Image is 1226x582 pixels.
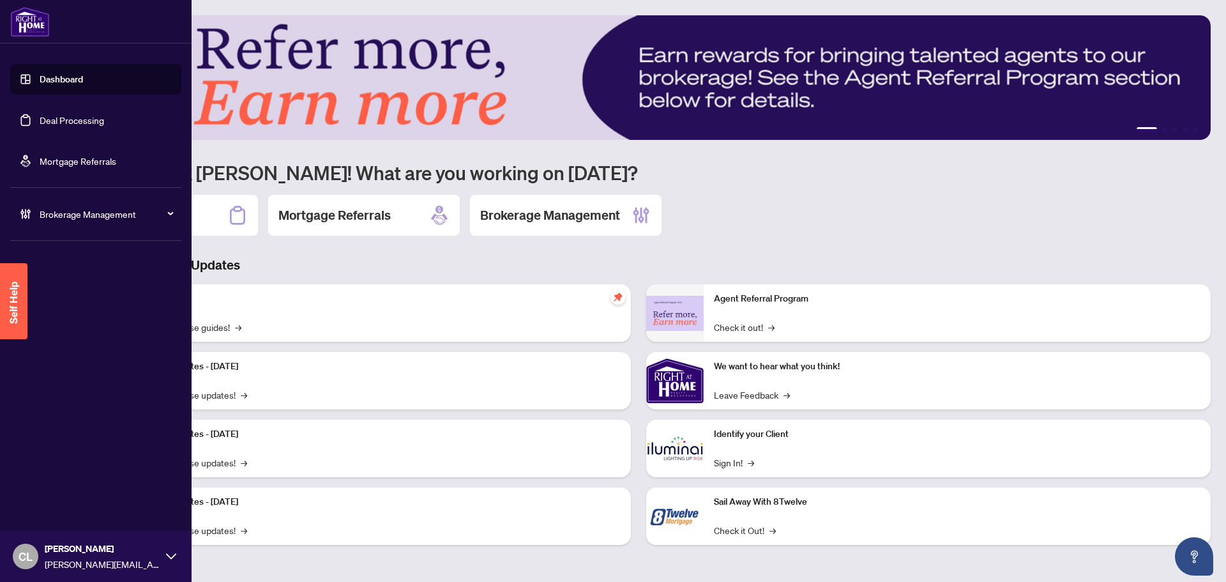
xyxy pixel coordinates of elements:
[241,388,247,402] span: →
[19,548,33,565] span: CL
[646,487,704,545] img: Sail Away With 8Twelve
[134,292,621,306] p: Self-Help
[748,456,754,470] span: →
[40,114,104,126] a: Deal Processing
[134,495,621,509] p: Platform Updates - [DATE]
[769,523,776,537] span: →
[241,523,247,537] span: →
[134,427,621,441] p: Platform Updates - [DATE]
[45,557,160,571] span: [PERSON_NAME][EMAIL_ADDRESS][DOMAIN_NAME]
[241,456,247,470] span: →
[235,320,241,334] span: →
[714,523,776,537] a: Check it Out!→
[714,388,790,402] a: Leave Feedback→
[714,427,1200,441] p: Identify your Client
[66,15,1211,140] img: Slide 0
[646,420,704,477] img: Identify your Client
[783,388,790,402] span: →
[714,360,1200,374] p: We want to hear what you think!
[480,206,620,224] h2: Brokerage Management
[10,6,50,37] img: logo
[40,207,172,221] span: Brokerage Management
[714,292,1200,306] p: Agent Referral Program
[66,256,1211,274] h3: Brokerage & Industry Updates
[134,360,621,374] p: Platform Updates - [DATE]
[45,542,160,556] span: [PERSON_NAME]
[610,289,626,305] span: pushpin
[1183,127,1188,132] button: 4
[1137,127,1157,132] button: 1
[646,296,704,331] img: Agent Referral Program
[1172,127,1177,132] button: 3
[66,160,1211,185] h1: Welcome back [PERSON_NAME]! What are you working on [DATE]?
[646,352,704,410] img: We want to hear what you think!
[714,456,754,470] a: Sign In!→
[714,320,775,334] a: Check it out!→
[8,281,20,324] span: Self Help
[1175,537,1213,576] button: Open asap
[278,206,391,224] h2: Mortgage Referrals
[714,495,1200,509] p: Sail Away With 8Twelve
[40,73,83,85] a: Dashboard
[1162,127,1167,132] button: 2
[768,320,775,334] span: →
[40,155,116,167] a: Mortgage Referrals
[1193,127,1198,132] button: 5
